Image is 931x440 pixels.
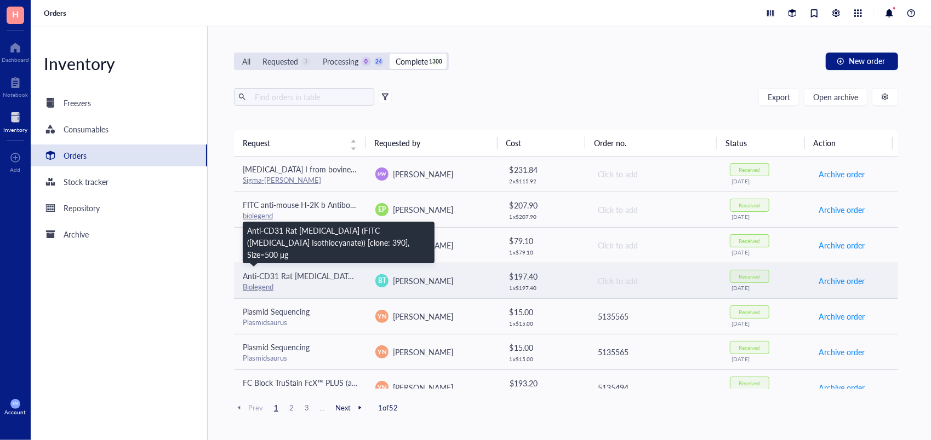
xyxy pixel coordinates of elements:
[819,346,865,358] span: Archive order
[243,353,358,363] div: Plasmidsaurus
[393,382,453,393] span: [PERSON_NAME]
[64,228,89,240] div: Archive
[510,213,580,220] div: 1 x $ 207.90
[64,97,91,109] div: Freezers
[732,249,801,256] div: [DATE]
[365,130,497,156] th: Requested by
[431,57,441,66] div: 1300
[250,89,370,105] input: Find orders in table
[243,199,358,210] span: FITC anti-mouse H-2K b Antibody
[510,306,580,318] div: $ 15.00
[818,272,865,290] button: Archive order
[234,53,449,70] div: segmented control
[378,311,386,321] span: YN
[819,204,865,216] span: Archive order
[598,310,712,322] div: 5135565
[243,164,585,175] span: [MEDICAL_DATA] I from bovine pancreas,Type IV, lyophilized powder, ≥2,000 Kunitz units/mg protein
[588,157,721,192] td: Click to add
[826,53,898,70] button: New order
[323,55,358,67] div: Processing
[819,168,865,180] span: Archive order
[588,334,721,369] td: 5135565
[378,403,398,413] span: 1 of 52
[588,227,721,263] td: Click to add
[849,56,885,65] span: New order
[510,270,580,282] div: $ 197.40
[598,275,712,287] div: Click to add
[717,130,804,156] th: Status
[243,210,273,221] a: biolegend
[64,176,108,188] div: Stock tracker
[243,137,344,149] span: Request
[819,310,865,322] span: Archive order
[44,8,68,18] a: Orders
[316,403,329,413] span: ...
[598,168,712,180] div: Click to add
[31,223,207,245] a: Archive
[243,341,310,352] span: Plasmid Sequencing
[758,88,799,106] button: Export
[510,285,580,291] div: 1 x $ 197.40
[64,123,108,135] div: Consumables
[64,149,87,161] div: Orders
[732,213,801,220] div: [DATE]
[732,178,801,184] div: [DATE]
[234,403,263,413] span: Prev
[378,347,386,356] span: YN
[3,74,28,98] a: Notebook
[510,356,580,362] div: 1 x $ 15.00
[31,171,207,193] a: Stock tracker
[243,317,358,327] div: Plasmidsaurus
[247,224,430,260] div: Anti-CD31 Rat [MEDICAL_DATA] (FITC ([MEDICAL_DATA] Isothiocyanate)) [clone: 390], Size=500 μg
[588,192,721,227] td: Click to add
[732,285,801,291] div: [DATE]
[393,311,453,322] span: [PERSON_NAME]
[270,403,283,413] span: 1
[818,343,865,361] button: Archive order
[31,118,207,140] a: Consumables
[588,298,721,334] td: 5135565
[243,377,455,388] span: FC Block TruStain FcX™ PLUS (anti-mouse CD16/32) Antibody
[739,202,760,209] div: Received
[510,164,580,176] div: $ 231.84
[378,383,386,392] span: YN
[805,130,893,156] th: Action
[31,197,207,219] a: Repository
[31,53,207,74] div: Inventory
[598,204,712,216] div: Click to add
[285,403,298,413] span: 2
[10,166,21,173] div: Add
[510,235,580,247] div: $ 79.10
[818,236,865,254] button: Archive order
[510,341,580,354] div: $ 15.00
[732,356,801,362] div: [DATE]
[510,377,580,389] div: $ 193.20
[2,56,29,63] div: Dashboard
[374,57,384,66] div: 24
[510,249,580,256] div: 1 x $ 79.10
[588,369,721,405] td: 5135494
[335,403,365,413] span: Next
[31,92,207,114] a: Freezers
[804,88,867,106] button: Open archive
[64,202,100,214] div: Repository
[818,165,865,183] button: Archive order
[242,55,250,67] div: All
[262,55,298,67] div: Requested
[818,379,865,396] button: Archive order
[243,281,273,292] a: Biolegend
[393,204,453,215] span: [PERSON_NAME]
[378,171,386,177] span: MW
[598,239,712,251] div: Click to add
[510,178,580,184] div: 2 x $ 115.92
[3,109,27,133] a: Inventory
[5,409,26,415] div: Account
[234,130,365,156] th: Request
[585,130,717,156] th: Order no.
[818,308,865,325] button: Archive order
[739,380,760,386] div: Received
[739,273,760,280] div: Received
[393,169,453,180] span: [PERSON_NAME]
[2,39,29,63] a: Dashboard
[819,239,865,251] span: Archive order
